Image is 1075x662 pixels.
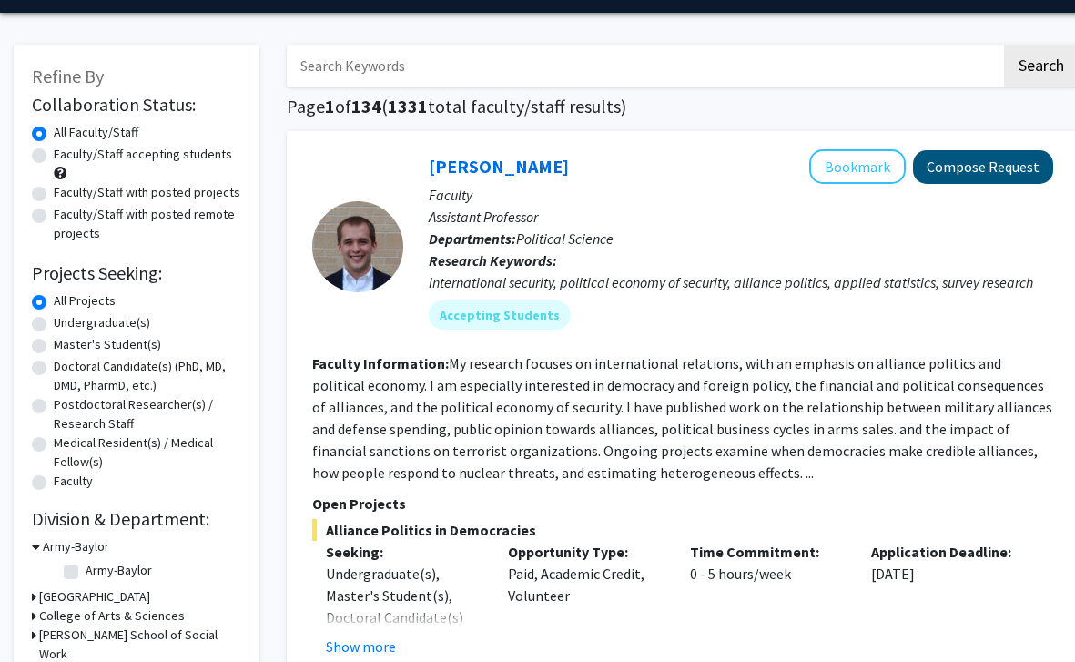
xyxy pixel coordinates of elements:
[312,493,1053,514] p: Open Projects
[39,587,150,606] h3: [GEOGRAPHIC_DATA]
[312,354,1052,482] fg-read-more: My research focuses on international relations, with an emphasis on alliance politics and politic...
[429,271,1053,293] div: International security, political economy of security, alliance politics, applied statistics, sur...
[494,541,676,657] div: Paid, Academic Credit, Volunteer
[54,357,241,395] label: Doctoral Candidate(s) (PhD, MD, DMD, PharmD, etc.)
[516,229,614,248] span: Political Science
[39,606,185,626] h3: College of Arts & Sciences
[54,433,241,472] label: Medical Resident(s) / Medical Fellow(s)
[676,541,858,657] div: 0 - 5 hours/week
[913,150,1053,184] button: Compose Request to Joshua Alley
[14,580,77,648] iframe: Chat
[54,145,232,164] label: Faculty/Staff accepting students
[809,149,906,184] button: Add Joshua Alley to Bookmarks
[312,519,1053,541] span: Alliance Politics in Democracies
[429,300,571,330] mat-chip: Accepting Students
[32,262,241,284] h2: Projects Seeking:
[86,561,152,580] label: Army-Baylor
[32,508,241,530] h2: Division & Department:
[871,541,1026,563] p: Application Deadline:
[508,541,663,563] p: Opportunity Type:
[690,541,845,563] p: Time Commitment:
[857,541,1040,657] div: [DATE]
[43,537,109,556] h3: Army-Baylor
[429,155,569,178] a: [PERSON_NAME]
[54,205,241,243] label: Faculty/Staff with posted remote projects
[54,313,150,332] label: Undergraduate(s)
[325,95,335,117] span: 1
[326,541,481,563] p: Seeking:
[54,123,138,142] label: All Faculty/Staff
[54,395,241,433] label: Postdoctoral Researcher(s) / Research Staff
[54,335,161,354] label: Master's Student(s)
[312,354,449,372] b: Faculty Information:
[287,45,1001,87] input: Search Keywords
[54,472,93,491] label: Faculty
[32,94,241,116] h2: Collaboration Status:
[32,65,104,87] span: Refine By
[326,636,396,657] button: Show more
[54,291,116,311] label: All Projects
[429,184,1053,206] p: Faculty
[388,95,428,117] span: 1331
[54,183,240,202] label: Faculty/Staff with posted projects
[351,95,381,117] span: 134
[429,206,1053,228] p: Assistant Professor
[429,251,557,270] b: Research Keywords:
[429,229,516,248] b: Departments:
